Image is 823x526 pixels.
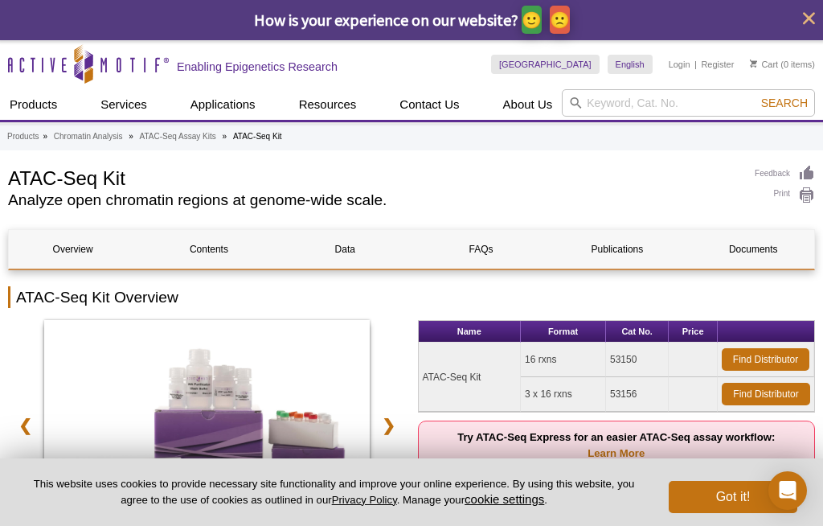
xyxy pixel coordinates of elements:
[522,10,542,30] p: 🙂
[755,187,815,204] a: Print
[722,383,810,405] a: Find Distributor
[669,481,797,513] button: Got it!
[606,343,669,377] td: 53150
[690,230,817,269] a: Documents
[750,60,757,68] img: Your Cart
[799,8,819,28] button: close
[768,471,807,510] div: Open Intercom Messenger
[233,132,282,141] li: ATAC-Seq Kit
[608,55,653,74] a: English
[465,492,544,506] button: cookie settings
[8,286,815,308] h2: ATAC-Seq Kit Overview
[91,89,157,120] a: Services
[223,132,227,141] li: »
[669,59,690,70] a: Login
[43,132,47,141] li: »
[419,321,522,343] th: Name
[669,321,718,343] th: Price
[553,230,681,269] a: Publications
[761,97,808,109] span: Search
[457,431,775,459] strong: Try ATAC-Seq Express for an easier ATAC-Seq assay workflow:
[722,348,809,371] a: Find Distributor
[254,10,518,30] span: How is your experience on our website?
[289,89,366,120] a: Resources
[129,132,133,141] li: »
[562,89,815,117] input: Keyword, Cat. No.
[8,407,43,444] a: ❮
[9,230,137,269] a: Overview
[756,96,813,110] button: Search
[606,321,669,343] th: Cat No.
[521,343,606,377] td: 16 rxns
[390,89,469,120] a: Contact Us
[750,59,778,70] a: Cart
[371,407,406,444] a: ❯
[491,55,600,74] a: [GEOGRAPHIC_DATA]
[26,477,642,508] p: This website uses cookies to provide necessary site functionality and improve your online experie...
[493,89,563,120] a: About Us
[755,165,815,183] a: Feedback
[750,55,815,74] li: (0 items)
[181,89,265,120] a: Applications
[588,447,645,459] a: Learn More
[521,321,606,343] th: Format
[7,129,39,144] a: Products
[417,230,545,269] a: FAQs
[140,129,216,144] a: ATAC-Seq Assay Kits
[701,59,734,70] a: Register
[332,494,397,506] a: Privacy Policy
[521,377,606,412] td: 3 x 16 rxns
[694,55,697,74] li: |
[606,377,669,412] td: 53156
[145,230,272,269] a: Contents
[54,129,123,144] a: Chromatin Analysis
[177,60,338,74] h2: Enabling Epigenetics Research
[281,230,409,269] a: Data
[419,343,522,412] td: ATAC-Seq Kit
[8,165,739,189] h1: ATAC-Seq Kit
[8,193,739,208] h2: Analyze open chromatin regions at genome-wide scale.
[550,10,570,30] p: 🙁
